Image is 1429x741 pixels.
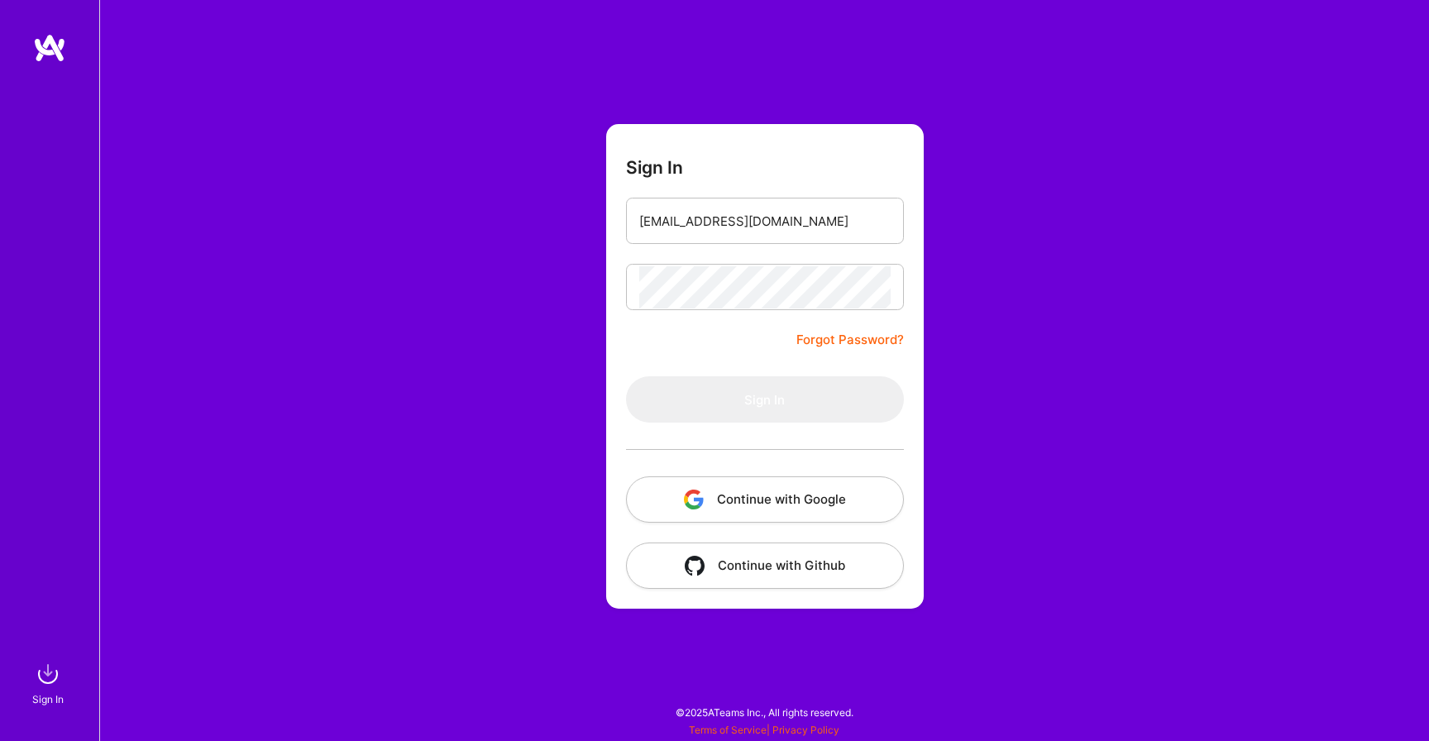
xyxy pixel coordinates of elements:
[31,657,65,691] img: sign in
[796,330,904,350] a: Forgot Password?
[689,724,767,736] a: Terms of Service
[33,33,66,63] img: logo
[35,657,65,708] a: sign inSign In
[685,556,705,576] img: icon
[626,543,904,589] button: Continue with Github
[772,724,839,736] a: Privacy Policy
[626,476,904,523] button: Continue with Google
[689,724,839,736] span: |
[626,376,904,423] button: Sign In
[626,157,683,178] h3: Sign In
[99,691,1429,733] div: © 2025 ATeams Inc., All rights reserved.
[684,490,704,509] img: icon
[639,200,891,242] input: Email...
[32,691,64,708] div: Sign In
